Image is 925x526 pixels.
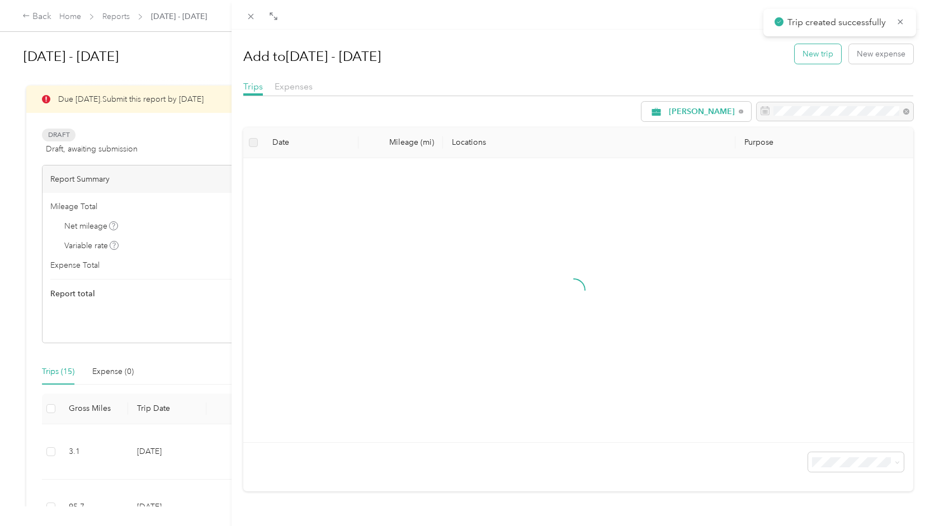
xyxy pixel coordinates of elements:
button: New trip [795,44,841,64]
h1: Add to [DATE] - [DATE] [243,43,381,70]
iframe: Everlance-gr Chat Button Frame [862,463,925,526]
th: Date [263,127,359,158]
th: Mileage (mi) [358,127,442,158]
button: New expense [849,44,913,64]
span: [PERSON_NAME] [669,108,735,116]
p: Trip created successfully [787,16,888,30]
span: Trips [243,81,263,92]
th: Locations [443,127,735,158]
span: Expenses [275,81,313,92]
